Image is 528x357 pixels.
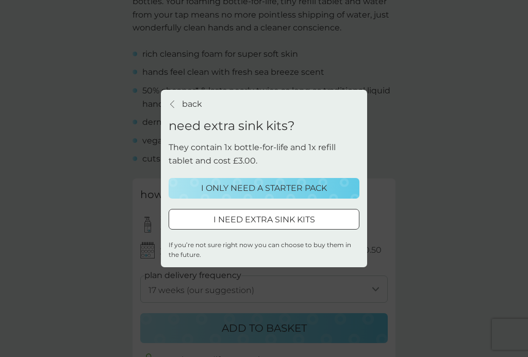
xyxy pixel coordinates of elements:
[213,213,315,226] p: I NEED EXTRA SINK KITS
[169,209,359,230] button: I NEED EXTRA SINK KITS
[182,98,202,111] p: back
[169,119,295,134] h2: need extra sink kits?
[201,182,327,195] p: I ONLY NEED A STARTER PACK
[169,240,359,259] p: If you’re not sure right now you can choose to buy them in the future.
[169,141,359,167] p: They contain 1x bottle-for-life and 1x refill tablet and cost £3.00.
[169,178,359,199] button: I ONLY NEED A STARTER PACK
